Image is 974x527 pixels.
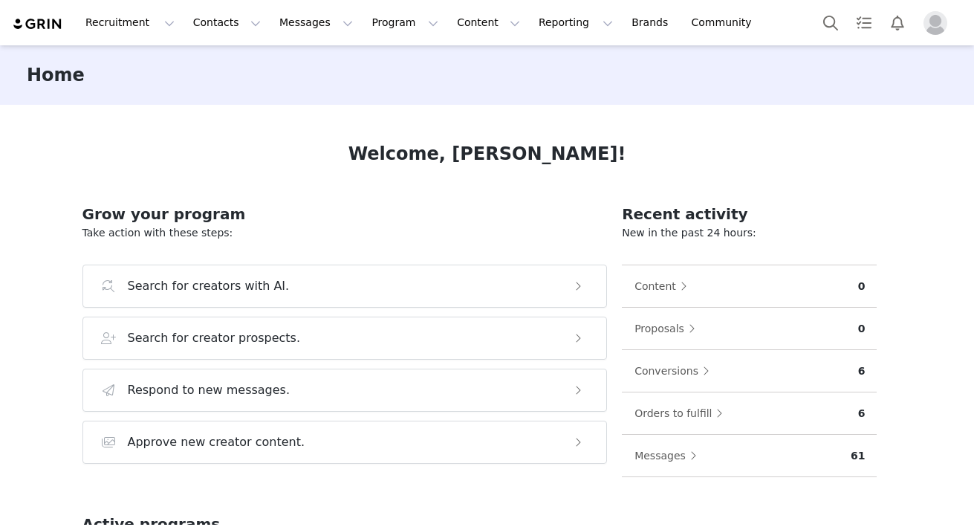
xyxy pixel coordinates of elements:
[881,6,914,39] button: Notifications
[622,203,877,225] h2: Recent activity
[128,329,301,347] h3: Search for creator prospects.
[77,6,184,39] button: Recruitment
[82,225,608,241] p: Take action with these steps:
[363,6,447,39] button: Program
[814,6,847,39] button: Search
[82,203,608,225] h2: Grow your program
[848,6,880,39] a: Tasks
[128,277,290,295] h3: Search for creators with AI.
[634,274,695,298] button: Content
[858,321,866,337] p: 0
[634,444,704,468] button: Messages
[82,369,608,412] button: Respond to new messages.
[683,6,767,39] a: Community
[923,11,947,35] img: placeholder-profile.jpg
[82,317,608,360] button: Search for creator prospects.
[851,448,865,464] p: 61
[270,6,362,39] button: Messages
[858,279,866,294] p: 0
[634,359,717,383] button: Conversions
[348,140,626,167] h1: Welcome, [PERSON_NAME]!
[623,6,681,39] a: Brands
[634,317,703,340] button: Proposals
[915,11,962,35] button: Profile
[530,6,622,39] button: Reporting
[634,401,730,425] button: Orders to fulfill
[622,225,877,241] p: New in the past 24 hours:
[448,6,529,39] button: Content
[27,62,85,88] h3: Home
[82,265,608,308] button: Search for creators with AI.
[858,406,866,421] p: 6
[184,6,270,39] button: Contacts
[128,433,305,451] h3: Approve new creator content.
[128,381,290,399] h3: Respond to new messages.
[82,421,608,464] button: Approve new creator content.
[12,17,64,31] img: grin logo
[858,363,866,379] p: 6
